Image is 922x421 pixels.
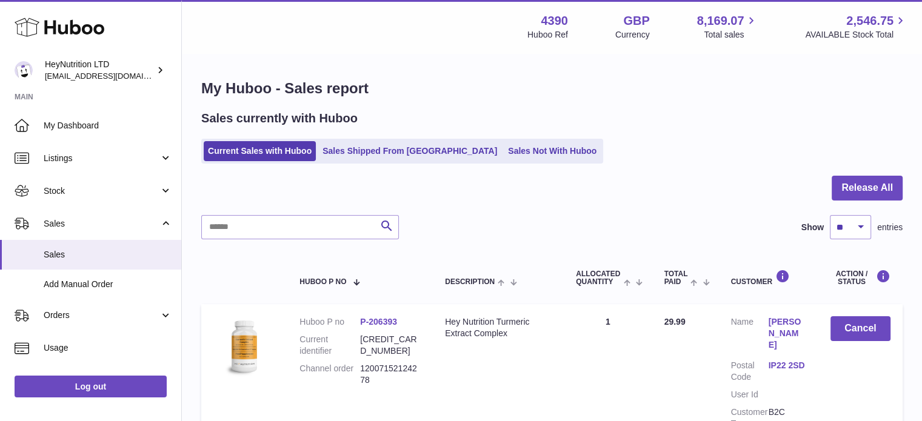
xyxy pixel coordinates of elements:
[318,141,501,161] a: Sales Shipped From [GEOGRAPHIC_DATA]
[45,59,154,82] div: HeyNutrition LTD
[731,360,769,383] dt: Postal Code
[846,13,894,29] span: 2,546.75
[731,389,769,400] dt: User Id
[44,185,159,197] span: Stock
[830,316,890,341] button: Cancel
[805,29,907,41] span: AVAILABLE Stock Total
[44,120,172,131] span: My Dashboard
[576,270,621,286] span: ALLOCATED Quantity
[299,363,360,386] dt: Channel order
[299,278,346,286] span: Huboo P no
[201,110,358,127] h2: Sales currently with Huboo
[299,316,360,328] dt: Huboo P no
[664,317,685,327] span: 29.99
[204,141,316,161] a: Current Sales with Huboo
[44,153,159,164] span: Listings
[44,279,172,290] span: Add Manual Order
[805,13,907,41] a: 2,546.75 AVAILABLE Stock Total
[731,316,769,354] dt: Name
[44,310,159,321] span: Orders
[15,376,167,397] a: Log out
[697,13,744,29] span: 8,169.07
[44,249,172,260] span: Sales
[731,270,806,286] div: Customer
[615,29,650,41] div: Currency
[299,334,360,357] dt: Current identifier
[877,222,903,233] span: entries
[201,79,903,98] h1: My Huboo - Sales report
[769,360,806,371] a: IP22 2SD
[445,278,495,286] span: Description
[45,71,178,81] span: [EMAIL_ADDRESS][DOMAIN_NAME]
[504,141,601,161] a: Sales Not With Huboo
[697,13,758,41] a: 8,169.07 Total sales
[801,222,824,233] label: Show
[360,317,397,327] a: P-206393
[44,218,159,230] span: Sales
[623,13,649,29] strong: GBP
[15,61,33,79] img: info@heynutrition.com
[704,29,758,41] span: Total sales
[213,316,274,377] img: 43901725567759.jpeg
[830,270,890,286] div: Action / Status
[445,316,552,339] div: Hey Nutrition Turmeric Extract Complex
[527,29,568,41] div: Huboo Ref
[360,334,421,357] dd: [CREDIT_CARD_NUMBER]
[832,176,903,201] button: Release All
[44,342,172,354] span: Usage
[769,316,806,351] a: [PERSON_NAME]
[360,363,421,386] dd: 12007152124278
[664,270,687,286] span: Total paid
[541,13,568,29] strong: 4390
